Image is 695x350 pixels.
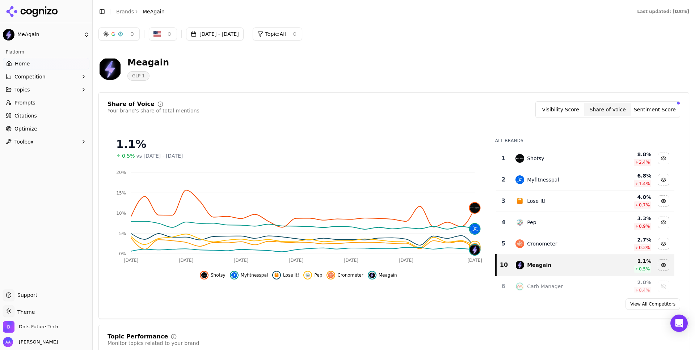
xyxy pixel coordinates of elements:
img: Ameer Asghar [3,337,13,347]
div: Carb Manager [527,283,563,290]
span: Toolbox [14,138,34,145]
button: Sentiment Score [631,103,678,116]
div: All Brands [495,138,674,144]
div: Pep [527,219,536,226]
span: Prompts [14,99,35,106]
img: myfitnesspal [470,224,480,234]
img: meagain [369,272,375,278]
span: Cronometer [337,272,363,278]
tr: 6carb managerCarb Manager2.0%0.4%Show carb manager data [496,276,674,297]
button: Hide lose it! data [272,271,299,279]
tr: 2myfitnesspalMyfitnesspal6.8%1.4%Hide myfitnesspal data [496,169,674,191]
button: Hide myfitnesspal data [658,174,669,185]
tspan: 15% [116,191,126,196]
img: shotsy [470,203,480,213]
tspan: 10% [116,211,126,216]
div: 4.0 % [605,193,651,201]
tspan: [DATE] [124,258,139,263]
img: Dots Future Tech [3,321,14,333]
div: Meagain [127,57,169,68]
span: Dots Future Tech [19,324,58,330]
div: 6 [499,282,509,291]
button: Open user button [3,337,58,347]
button: Show carb manager data [658,281,669,292]
a: View All Competitors [625,298,680,310]
tspan: [DATE] [289,258,304,263]
img: lose it! [515,197,524,205]
div: Platform [3,46,89,58]
div: Last updated: [DATE] [637,9,689,14]
div: Cronometer [527,240,557,247]
span: Support [14,291,37,299]
div: 10 [500,261,509,269]
span: MeAgain [17,31,81,38]
img: MeAgain [98,57,122,80]
div: 3.3 % [605,215,651,222]
div: 8.8 % [605,151,651,158]
tspan: [DATE] [399,258,413,263]
span: vs [DATE] - [DATE] [136,152,183,159]
div: 2 [499,175,509,184]
button: Hide lose it! data [658,195,669,207]
span: Theme [14,309,35,315]
span: Shotsy [211,272,226,278]
span: Myfitnesspal [241,272,268,278]
span: Home [15,60,30,67]
div: 5 [499,239,509,248]
span: GLP-1 [127,71,149,81]
button: Hide cronometer data [658,238,669,249]
tspan: [DATE] [179,258,194,263]
tspan: [DATE] [467,258,482,263]
button: Visibility Score [537,103,584,116]
tr: 1shotsyShotsy8.8%2.4%Hide shotsy data [496,148,674,169]
nav: breadcrumb [116,8,165,15]
img: shotsy [515,154,524,163]
img: meagain [515,261,524,269]
tspan: 20% [116,170,126,175]
span: Pep [314,272,322,278]
div: Myfitnesspal [527,176,559,183]
img: cronometer [515,239,524,248]
tspan: [DATE] [344,258,359,263]
span: Topics [14,86,30,93]
img: US [153,30,161,38]
div: 1.1% [116,138,481,151]
button: Share of Voice [584,103,631,116]
button: Toolbox [3,136,89,148]
div: Shotsy [527,155,544,162]
button: [DATE] - [DATE] [186,27,244,40]
div: Share of Voice [108,101,155,107]
div: Your brand's share of total mentions [108,107,199,114]
span: Citations [14,112,37,119]
button: Hide shotsy data [200,271,226,279]
div: 1 [499,154,509,163]
button: Hide meagain data [368,271,397,279]
img: myfitnesspal [231,272,237,278]
div: Lose It! [527,197,546,205]
div: Topic Performance [108,334,168,340]
span: 1.4 % [639,181,650,187]
img: cronometer [328,272,334,278]
div: 2.0 % [605,279,651,286]
div: Monitor topics related to your brand [108,340,199,347]
div: 2.7 % [605,236,651,243]
span: Lose It! [283,272,299,278]
a: Brands [116,9,134,14]
a: Home [3,58,89,69]
div: Open Intercom Messenger [670,315,688,332]
span: 0.5 % [639,266,650,272]
div: 4 [499,218,509,227]
div: 3 [499,197,509,205]
span: MeAgain [143,8,165,15]
div: 6.8 % [605,172,651,179]
span: 0.4 % [639,287,650,293]
span: 2.4 % [639,159,650,165]
img: pep [305,272,311,278]
button: Hide meagain data [658,259,669,271]
img: carb manager [515,282,524,291]
span: 0.5% [122,152,135,159]
tspan: 0% [119,251,126,256]
span: 0.7 % [639,202,650,208]
tr: 3lose it!Lose It!4.0%0.7%Hide lose it! data [496,191,674,212]
span: Meagain [379,272,397,278]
